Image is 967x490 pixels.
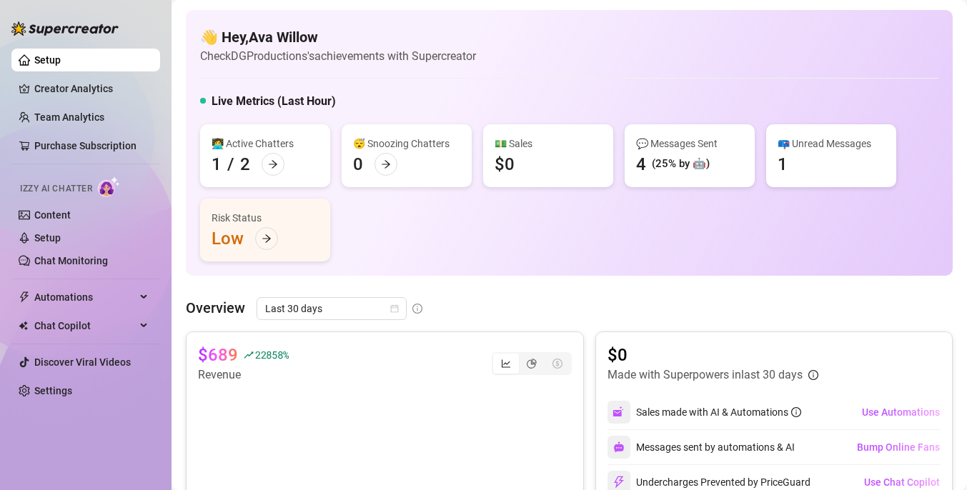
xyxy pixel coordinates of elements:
[636,153,646,176] div: 4
[857,441,940,453] span: Bump Online Fans
[255,348,288,361] span: 22858 %
[495,153,515,176] div: $0
[34,255,108,266] a: Chat Monitoring
[268,159,278,169] span: arrow-right
[862,406,940,418] span: Use Automations
[34,286,136,309] span: Automations
[11,21,119,36] img: logo-BBDzfeDw.svg
[265,298,398,319] span: Last 30 days
[381,159,391,169] span: arrow-right
[613,406,625,419] img: svg%3e
[34,54,61,66] a: Setup
[552,359,562,369] span: dollar-circle
[856,436,941,459] button: Bump Online Fans
[200,47,476,65] article: Check DGProductions's achievements with Supercreator
[244,350,254,360] span: rise
[390,304,399,313] span: calendar
[492,352,572,375] div: segmented control
[353,153,363,176] div: 0
[778,153,788,176] div: 1
[353,136,460,151] div: 😴 Snoozing Chatters
[34,111,104,123] a: Team Analytics
[20,182,92,196] span: Izzy AI Chatter
[495,136,602,151] div: 💵 Sales
[918,441,953,476] iframe: Intercom live chat
[791,407,801,417] span: info-circle
[262,234,272,244] span: arrow-right
[608,436,795,459] div: Messages sent by automations & AI
[501,359,511,369] span: line-chart
[864,476,940,488] span: Use Chat Copilot
[212,153,222,176] div: 1
[34,140,137,151] a: Purchase Subscription
[608,366,803,384] article: Made with Superpowers in last 30 days
[34,232,61,244] a: Setup
[200,27,476,47] h4: 👋 Hey, Ava Willow
[186,297,245,319] article: Overview
[652,156,710,173] div: (25% by 🤖)
[34,209,71,221] a: Content
[778,136,885,151] div: 📪 Unread Messages
[608,344,818,366] article: $0
[19,291,30,303] span: thunderbolt
[34,356,131,368] a: Discover Viral Videos
[527,359,537,369] span: pie-chart
[212,210,319,226] div: Risk Status
[613,476,625,489] img: svg%3e
[212,136,319,151] div: 👩‍💻 Active Chatters
[198,344,238,366] article: $689
[861,401,941,424] button: Use Automations
[636,404,801,420] div: Sales made with AI & Automations
[98,176,120,197] img: AI Chatter
[212,93,336,110] h5: Live Metrics (Last Hour)
[34,314,136,337] span: Chat Copilot
[34,385,72,396] a: Settings
[198,366,288,384] article: Revenue
[613,441,625,453] img: svg%3e
[19,321,28,331] img: Chat Copilot
[412,304,422,314] span: info-circle
[240,153,250,176] div: 2
[34,77,149,100] a: Creator Analytics
[808,370,818,380] span: info-circle
[636,136,743,151] div: 💬 Messages Sent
